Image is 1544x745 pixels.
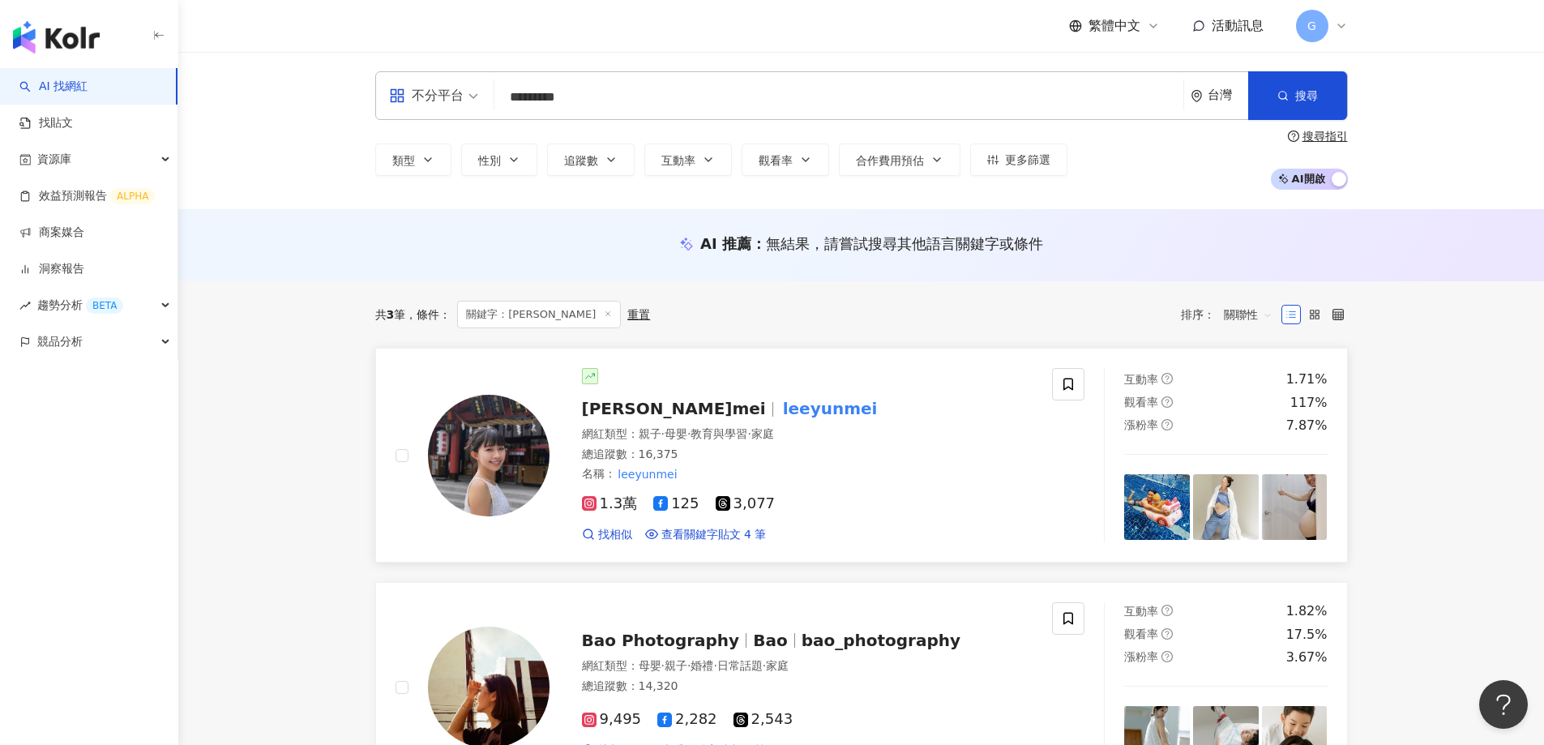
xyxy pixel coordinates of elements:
[375,308,406,321] div: 共 筆
[742,143,829,176] button: 觀看率
[582,495,638,512] span: 1.3萬
[1124,627,1158,640] span: 觀看率
[1262,474,1328,540] img: post-image
[691,659,713,672] span: 婚禮
[405,308,451,321] span: 條件 ：
[763,659,766,672] span: ·
[657,711,717,728] span: 2,282
[747,427,751,440] span: ·
[1124,373,1158,386] span: 互動率
[759,154,793,167] span: 觀看率
[86,298,123,314] div: BETA
[687,659,691,672] span: ·
[392,154,415,167] span: 類型
[766,235,1043,252] span: 無結果，請嘗試搜尋其他語言關鍵字或條件
[1161,605,1173,616] span: question-circle
[582,679,1033,695] div: 總追蹤數 ： 14,320
[713,659,716,672] span: ·
[564,154,598,167] span: 追蹤數
[1286,602,1328,620] div: 1.82%
[1124,396,1158,409] span: 觀看率
[1212,18,1264,33] span: 活動訊息
[970,143,1067,176] button: 更多篩選
[716,495,776,512] span: 3,077
[1161,628,1173,640] span: question-circle
[461,143,537,176] button: 性別
[1088,17,1140,35] span: 繁體中文
[582,711,642,728] span: 9,495
[1191,90,1203,102] span: environment
[1286,649,1328,666] div: 3.67%
[1161,651,1173,662] span: question-circle
[700,233,1043,254] div: AI 推薦 ：
[1290,394,1328,412] div: 117%
[389,88,405,104] span: appstore
[582,447,1033,463] div: 總追蹤數 ： 16,375
[661,154,695,167] span: 互動率
[1286,626,1328,644] div: 17.5%
[639,659,661,672] span: 母嬰
[13,21,100,54] img: logo
[1193,474,1259,540] img: post-image
[1295,89,1318,102] span: 搜尋
[582,658,1033,674] div: 網紅類型 ：
[766,659,789,672] span: 家庭
[639,427,661,440] span: 親子
[1005,153,1050,166] span: 更多篩選
[661,527,767,543] span: 查看關鍵字貼文 4 筆
[1286,417,1328,435] div: 7.87%
[616,465,680,483] mark: leeyunmei
[661,659,665,672] span: ·
[1302,130,1348,143] div: 搜尋指引
[839,143,960,176] button: 合作費用預估
[19,79,88,95] a: searchAI 找網紅
[582,426,1033,443] div: 網紅類型 ：
[37,141,71,178] span: 資源庫
[1161,419,1173,430] span: question-circle
[19,115,73,131] a: 找貼文
[582,527,632,543] a: 找相似
[387,308,395,321] span: 3
[1224,302,1272,328] span: 關聯性
[856,154,924,167] span: 合作費用預估
[375,143,451,176] button: 類型
[645,527,767,543] a: 查看關鍵字貼文 4 筆
[653,495,699,512] span: 125
[751,427,774,440] span: 家庭
[582,631,740,650] span: Bao Photography
[37,287,123,323] span: 趨勢分析
[1208,88,1248,102] div: 台灣
[37,323,83,360] span: 競品分析
[802,631,960,650] span: bao_photography
[687,427,691,440] span: ·
[389,83,464,109] div: 不分平台
[665,659,687,672] span: 親子
[1181,302,1281,328] div: 排序：
[1124,418,1158,431] span: 漲粉率
[598,527,632,543] span: 找相似
[428,395,550,516] img: KOL Avatar
[644,143,732,176] button: 互動率
[691,427,747,440] span: 教育與學習
[19,300,31,311] span: rise
[375,348,1348,563] a: KOL Avatar[PERSON_NAME]meileeyunmei網紅類型：親子·母嬰·教育與學習·家庭總追蹤數：16,375名稱：leeyunmei1.3萬1253,077找相似查看關鍵字...
[1288,131,1299,142] span: question-circle
[457,301,621,328] span: 關鍵字：[PERSON_NAME]
[661,427,665,440] span: ·
[1248,71,1347,120] button: 搜尋
[1286,370,1328,388] div: 1.71%
[1124,605,1158,618] span: 互動率
[582,465,680,483] span: 名稱 ：
[547,143,635,176] button: 追蹤數
[1124,650,1158,663] span: 漲粉率
[753,631,787,650] span: Bao
[1124,474,1190,540] img: post-image
[19,188,155,204] a: 效益預測報告ALPHA
[780,396,881,422] mark: leeyunmei
[665,427,687,440] span: 母嬰
[1479,680,1528,729] iframe: Help Scout Beacon - Open
[627,308,650,321] div: 重置
[717,659,763,672] span: 日常話題
[734,711,793,728] span: 2,543
[1161,396,1173,408] span: question-circle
